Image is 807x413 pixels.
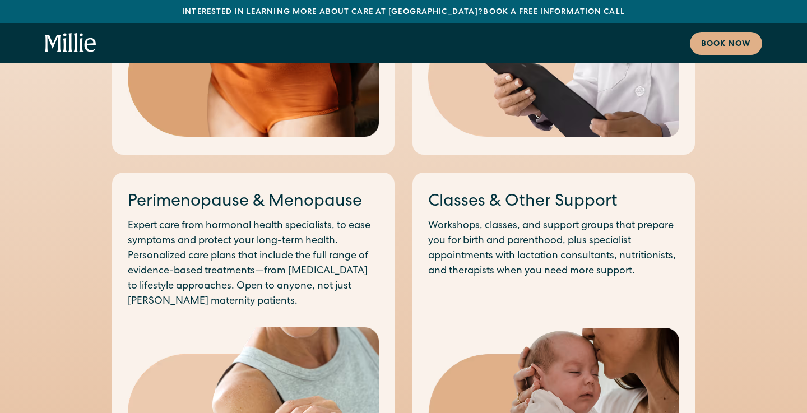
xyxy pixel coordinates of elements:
a: Book now [690,32,762,55]
div: Book now [701,39,751,50]
p: Workshops, classes, and support groups that prepare you for birth and parenthood, plus specialist... [428,219,679,279]
a: Perimenopause & Menopause [128,194,362,211]
a: Book a free information call [483,8,624,16]
a: Classes & Other Support [428,194,618,211]
p: Expert care from hormonal health specialists, to ease symptoms and protect your long-term health.... [128,219,379,309]
a: home [45,33,96,53]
